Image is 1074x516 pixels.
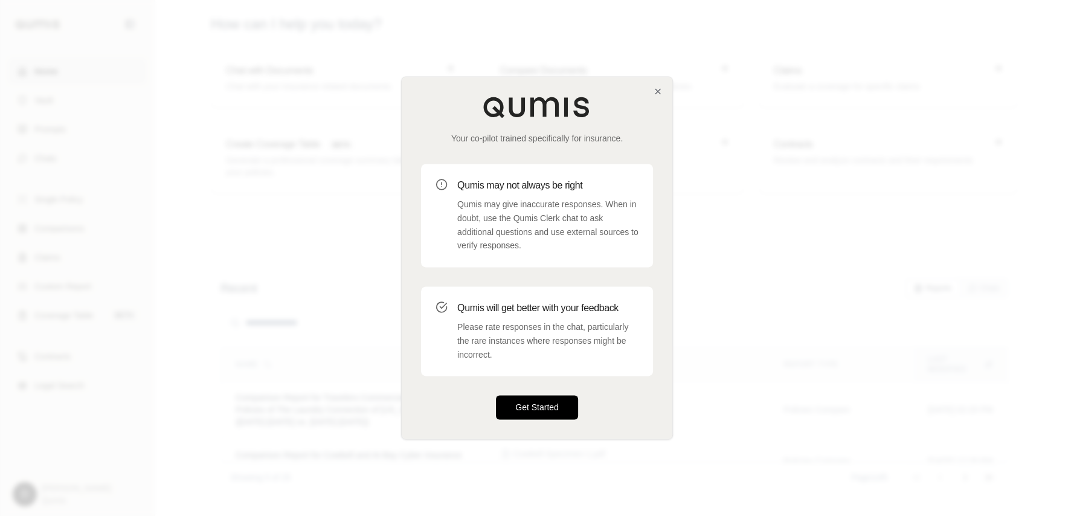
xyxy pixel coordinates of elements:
[496,396,578,420] button: Get Started
[421,132,653,144] p: Your co-pilot trained specifically for insurance.
[483,96,591,118] img: Qumis Logo
[457,198,638,253] p: Qumis may give inaccurate responses. When in doubt, use the Qumis Clerk chat to ask additional qu...
[457,301,638,315] h3: Qumis will get better with your feedback
[457,178,638,193] h3: Qumis may not always be right
[457,320,638,361] p: Please rate responses in the chat, particularly the rare instances where responses might be incor...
